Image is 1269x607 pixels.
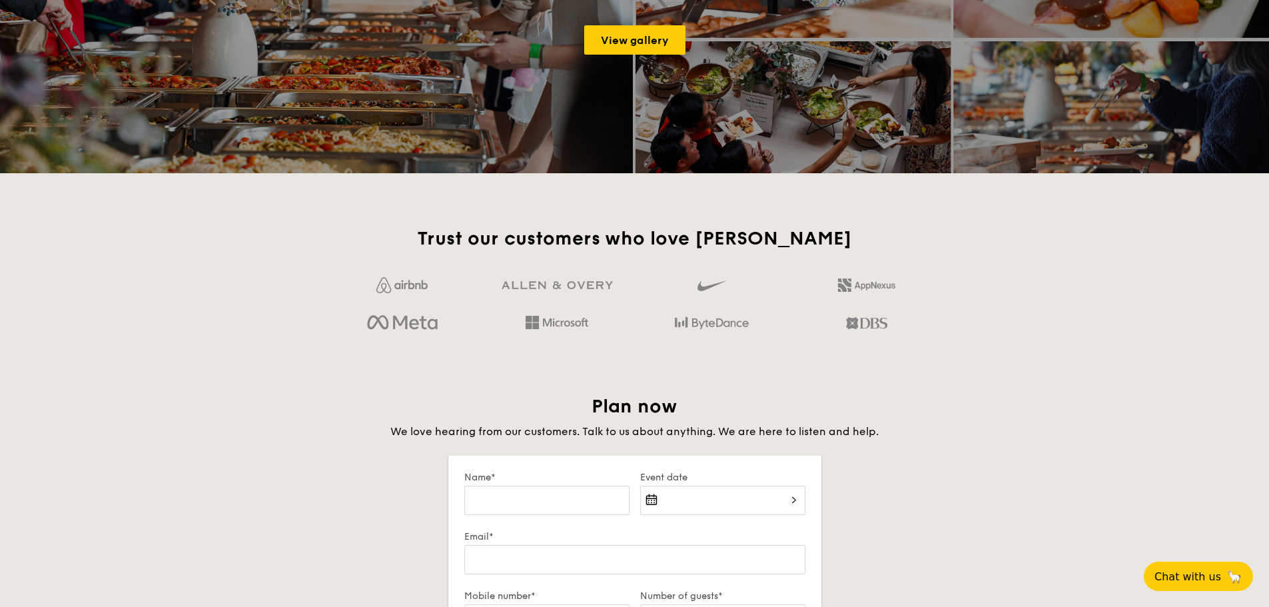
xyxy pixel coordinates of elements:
label: Email* [464,531,805,542]
img: 2L6uqdT+6BmeAFDfWP11wfMG223fXktMZIL+i+lTG25h0NjUBKOYhdW2Kn6T+C0Q7bASH2i+1JIsIulPLIv5Ss6l0e291fRVW... [838,279,895,292]
img: Jf4Dw0UUCKFd4aYAAAAASUVORK5CYII= [376,277,428,293]
label: Event date [640,472,805,483]
img: meta.d311700b.png [367,312,437,334]
a: View gallery [584,25,685,55]
span: Chat with us [1154,570,1221,583]
img: bytedance.dc5c0c88.png [675,312,749,334]
img: GRg3jHAAAAABJRU5ErkJggg== [502,281,613,290]
h2: Trust our customers who love [PERSON_NAME] [330,227,939,251]
label: Number of guests* [640,590,805,602]
img: gdlseuq06himwAAAABJRU5ErkJggg== [697,275,725,297]
label: Name* [464,472,630,483]
button: Chat with us🦙 [1144,562,1253,591]
img: Hd4TfVa7bNwuIo1gAAAAASUVORK5CYII= [526,316,588,329]
span: Plan now [592,395,677,418]
img: dbs.a5bdd427.png [846,312,887,334]
span: 🦙 [1226,569,1242,584]
span: We love hearing from our customers. Talk to us about anything. We are here to listen and help. [390,425,879,438]
label: Mobile number* [464,590,630,602]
